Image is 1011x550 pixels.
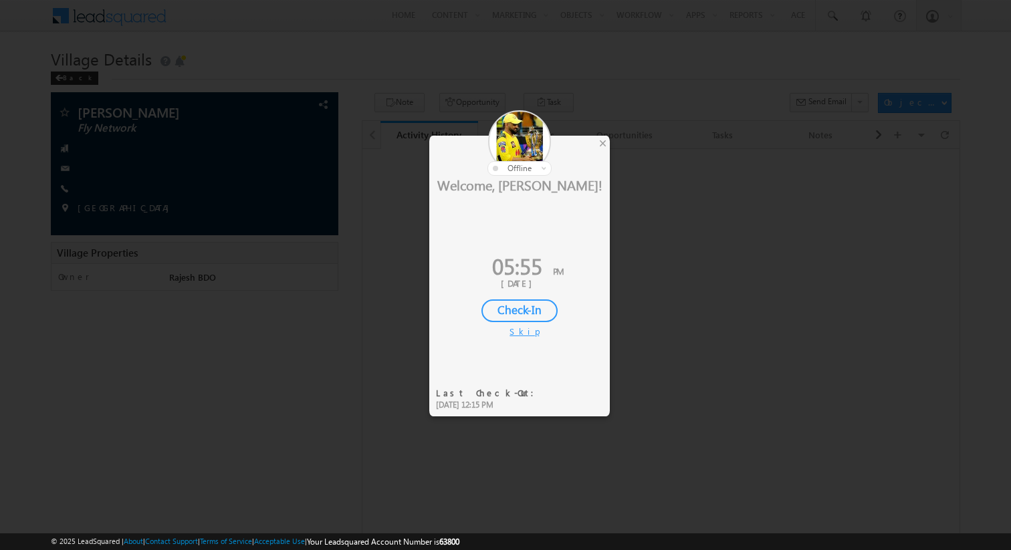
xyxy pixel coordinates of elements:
a: Contact Support [145,537,198,545]
a: Acceptable Use [254,537,305,545]
span: Your Leadsquared Account Number is [307,537,459,547]
a: About [124,537,143,545]
span: 05:55 [492,251,542,281]
span: © 2025 LeadSquared | | | | | [51,535,459,548]
div: Welcome, [PERSON_NAME]! [429,176,610,193]
span: PM [553,265,564,277]
div: Skip [510,325,530,337]
div: × [596,136,610,150]
span: 63800 [439,537,459,547]
div: Last Check-Out: [436,387,542,399]
a: Terms of Service [200,537,252,545]
span: offline [508,163,532,173]
div: [DATE] 12:15 PM [436,399,542,411]
div: [DATE] [439,277,600,289]
div: Check-In [481,299,558,322]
